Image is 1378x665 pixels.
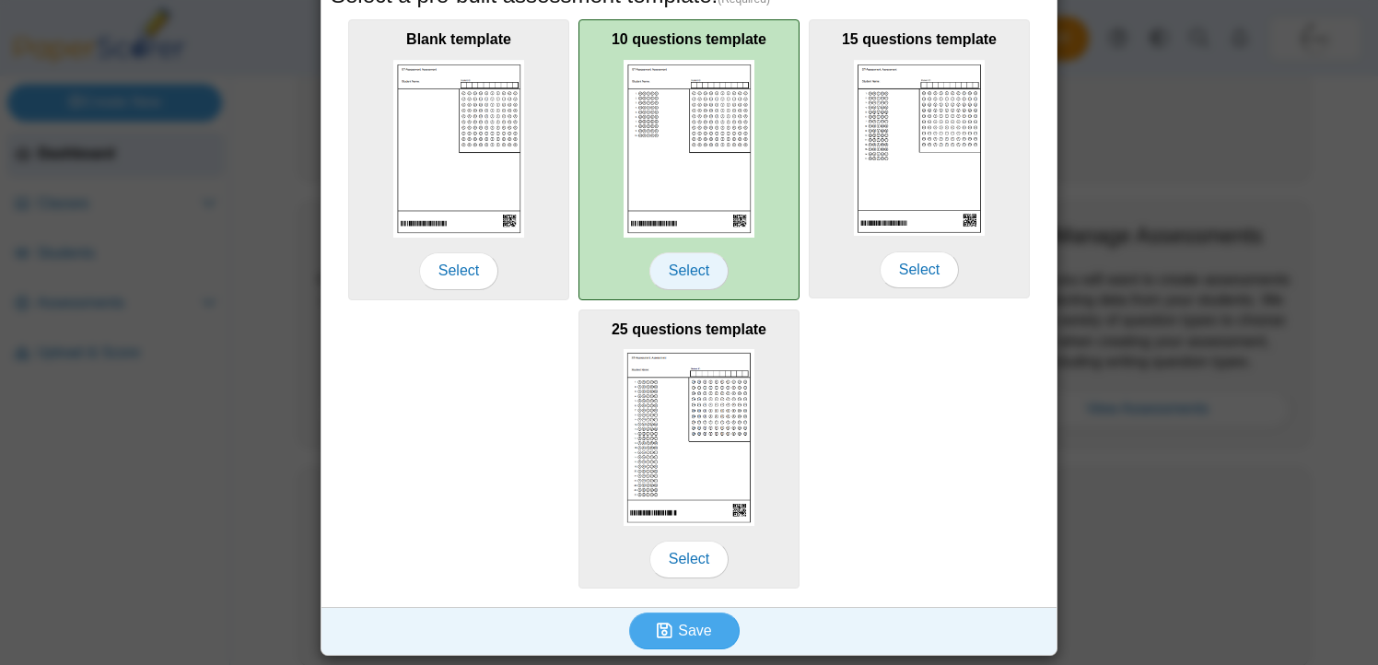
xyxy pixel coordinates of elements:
b: 10 questions template [612,31,766,47]
img: scan_sheet_15_questions.png [854,60,985,237]
img: scan_sheet_blank.png [393,60,524,238]
span: Select [419,252,498,289]
button: Save [629,612,740,649]
img: scan_sheet_25_questions.png [624,349,754,526]
span: Select [649,252,729,289]
b: 15 questions template [842,31,997,47]
span: Select [649,541,729,577]
b: 25 questions template [612,321,766,337]
img: scan_sheet_10_questions.png [624,60,754,238]
span: Select [880,251,959,288]
span: Save [678,623,711,638]
b: Blank template [406,31,511,47]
